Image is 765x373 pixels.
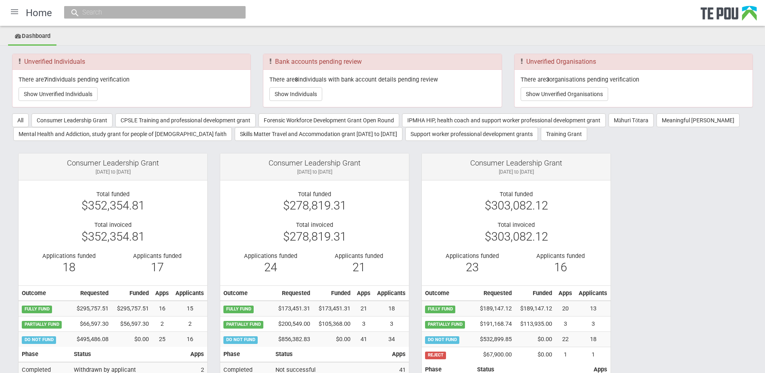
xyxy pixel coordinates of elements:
[555,316,575,332] td: 3
[428,202,604,209] div: $303,082.12
[152,301,172,316] td: 16
[25,233,201,240] div: $352,354.81
[172,301,207,316] td: 15
[235,127,402,141] button: Skills Matter Travel and Accommodation grant [DATE] to [DATE]
[428,159,604,167] div: Consumer Leadership Grant
[258,113,399,127] button: Forensic Workforce Development Grant Open Round
[226,191,403,198] div: Total funded
[22,321,62,328] span: PARTIALLY FUND
[374,285,409,301] th: Applicants
[220,347,272,362] th: Phase
[522,264,598,271] div: 16
[172,316,207,332] td: 2
[555,332,575,347] td: 22
[22,306,52,313] span: FULLY FUND
[657,113,740,127] button: Meaningful [PERSON_NAME]
[473,285,515,301] th: Requested
[70,332,112,347] td: $495,486.08
[374,301,409,316] td: 18
[172,332,207,347] td: 16
[19,87,98,101] button: Show Unverified Individuals
[473,332,515,347] td: $532,899.85
[515,316,555,332] td: $113,935.00
[434,264,510,271] div: 23
[223,336,258,344] span: DO NOT FUND
[152,285,172,301] th: Apps
[187,347,207,362] th: Apps
[425,306,455,313] span: FULLY FUND
[515,332,555,347] td: $0.00
[321,252,397,260] div: Applicants funded
[112,285,152,301] th: Funded
[271,316,313,332] td: $200,549.00
[112,332,152,347] td: $0.00
[428,168,604,176] div: [DATE] to [DATE]
[119,252,195,260] div: Applicants funded
[521,87,608,101] button: Show Unverified Organisations
[374,316,409,332] td: 3
[425,352,446,359] span: REJECT
[402,113,606,127] button: IPMHA HIP, health coach and support worker professional development grant
[521,76,746,83] p: There are organisations pending verification
[521,58,746,65] h3: Unverified Organisations
[405,127,538,141] button: Support worker professional development grants
[522,252,598,260] div: Applicants funded
[19,347,71,362] th: Phase
[428,191,604,198] div: Total funded
[272,347,389,362] th: Status
[22,336,56,344] span: DO NOT FUND
[609,113,654,127] button: Māhuri Tōtara
[575,316,611,332] td: 3
[271,285,313,301] th: Requested
[515,285,555,301] th: Funded
[374,332,409,347] td: 34
[313,301,354,316] td: $173,451.31
[313,316,354,332] td: $105,368.00
[172,285,207,301] th: Applicants
[575,332,611,347] td: 18
[25,202,201,209] div: $352,354.81
[575,301,611,316] td: 13
[70,316,112,332] td: $66,597.30
[226,233,403,240] div: $278,819.31
[8,28,56,46] a: Dashboard
[80,8,222,17] input: Search
[25,168,201,176] div: [DATE] to [DATE]
[473,301,515,316] td: $189,147.12
[425,321,465,328] span: PARTIALLY FUND
[422,285,473,301] th: Outcome
[271,301,313,316] td: $173,451.31
[226,221,403,228] div: Total invoiced
[25,221,201,228] div: Total invoiced
[354,332,374,347] td: 41
[226,202,403,209] div: $278,819.31
[19,58,244,65] h3: Unverified Individuals
[31,113,113,127] button: Consumer Leadership Grant
[13,127,232,141] button: Mental Health and Addiction, study grant for people of [DEMOGRAPHIC_DATA] faith
[232,264,309,271] div: 24
[555,347,575,362] td: 1
[271,332,313,347] td: $856,382.83
[119,264,195,271] div: 17
[115,113,256,127] button: CPSLE Training and professional development grant
[269,58,495,65] h3: Bank accounts pending review
[226,159,403,167] div: Consumer Leadership Grant
[19,285,70,301] th: Outcome
[12,113,29,127] button: All
[555,301,575,316] td: 20
[223,321,263,328] span: PARTIALLY FUND
[555,285,575,301] th: Apps
[428,233,604,240] div: $303,082.12
[313,285,354,301] th: Funded
[546,76,549,83] b: 3
[541,127,587,141] button: Training Grant
[473,347,515,362] td: $67,900.00
[112,316,152,332] td: $56,597.30
[223,306,254,313] span: FULLY FUND
[112,301,152,316] td: $295,757.51
[295,76,298,83] b: 8
[321,264,397,271] div: 21
[313,332,354,347] td: $0.00
[71,347,187,362] th: Status
[232,252,309,260] div: Applications funded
